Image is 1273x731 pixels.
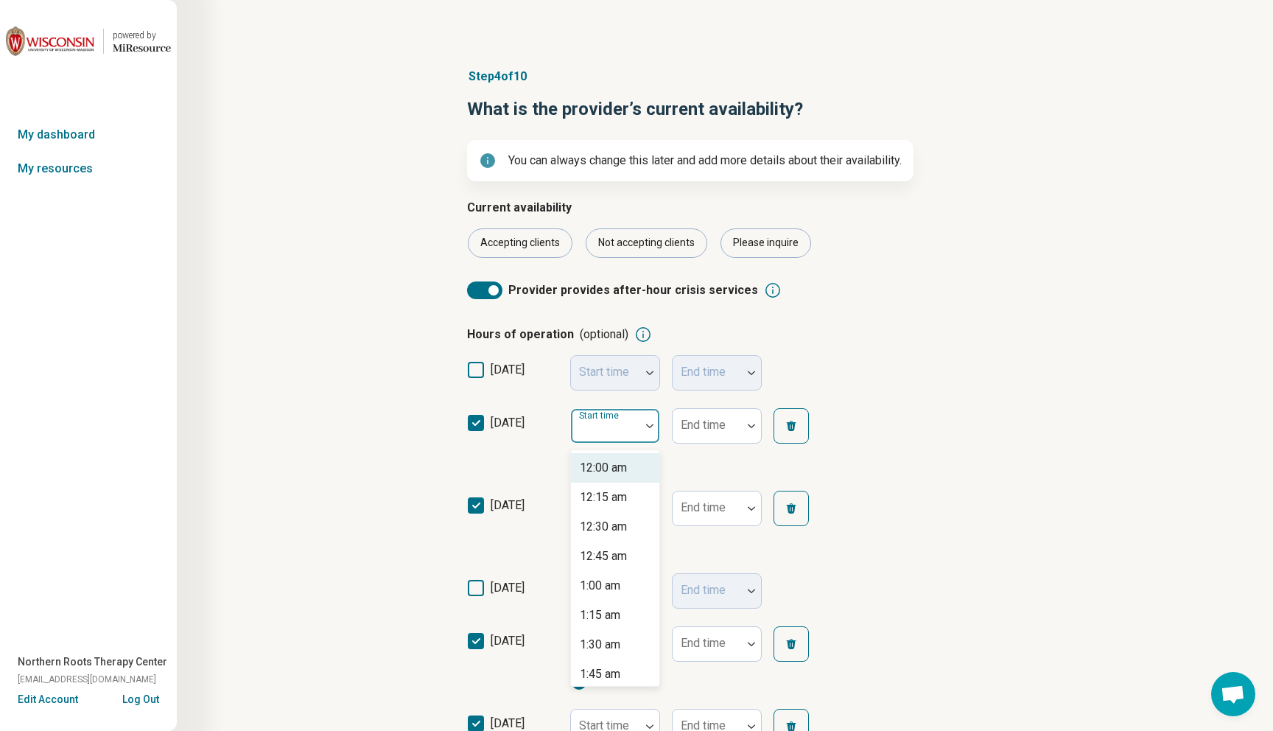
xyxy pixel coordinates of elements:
[491,581,525,595] span: [DATE]
[467,326,628,343] p: Hours of operation
[580,326,628,343] span: (optional)
[580,606,620,624] div: 1:15 am
[681,636,726,650] label: End time
[681,418,726,432] label: End time
[681,500,726,514] label: End time
[580,459,627,477] div: 12:00 am
[580,548,627,565] div: 12:45 am
[18,692,78,707] button: Edit Account
[580,665,620,683] div: 1:45 am
[6,24,171,59] a: University of Wisconsin-Madisonpowered by
[491,416,525,430] span: [DATE]
[18,673,156,686] span: [EMAIL_ADDRESS][DOMAIN_NAME]
[720,228,811,258] div: Please inquire
[580,636,620,654] div: 1:30 am
[579,410,622,421] label: Start time
[491,716,525,730] span: [DATE]
[122,692,159,704] button: Log Out
[113,29,171,42] div: powered by
[467,97,983,122] h1: What is the provider’s current availability?
[467,68,983,85] p: Step 4 of 10
[491,634,525,648] span: [DATE]
[580,577,620,595] div: 1:00 am
[1211,672,1255,716] div: Open chat
[18,654,167,670] span: Northern Roots Therapy Center
[467,199,983,217] p: Current availability
[508,281,758,299] span: Provider provides after-hour crisis services
[580,518,627,536] div: 12:30 am
[468,228,572,258] div: Accepting clients
[580,489,627,506] div: 12:15 am
[491,498,525,512] span: [DATE]
[508,152,902,169] p: You can always change this later and add more details about their availability.
[491,363,525,377] span: [DATE]
[6,24,94,59] img: University of Wisconsin-Madison
[586,228,707,258] div: Not accepting clients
